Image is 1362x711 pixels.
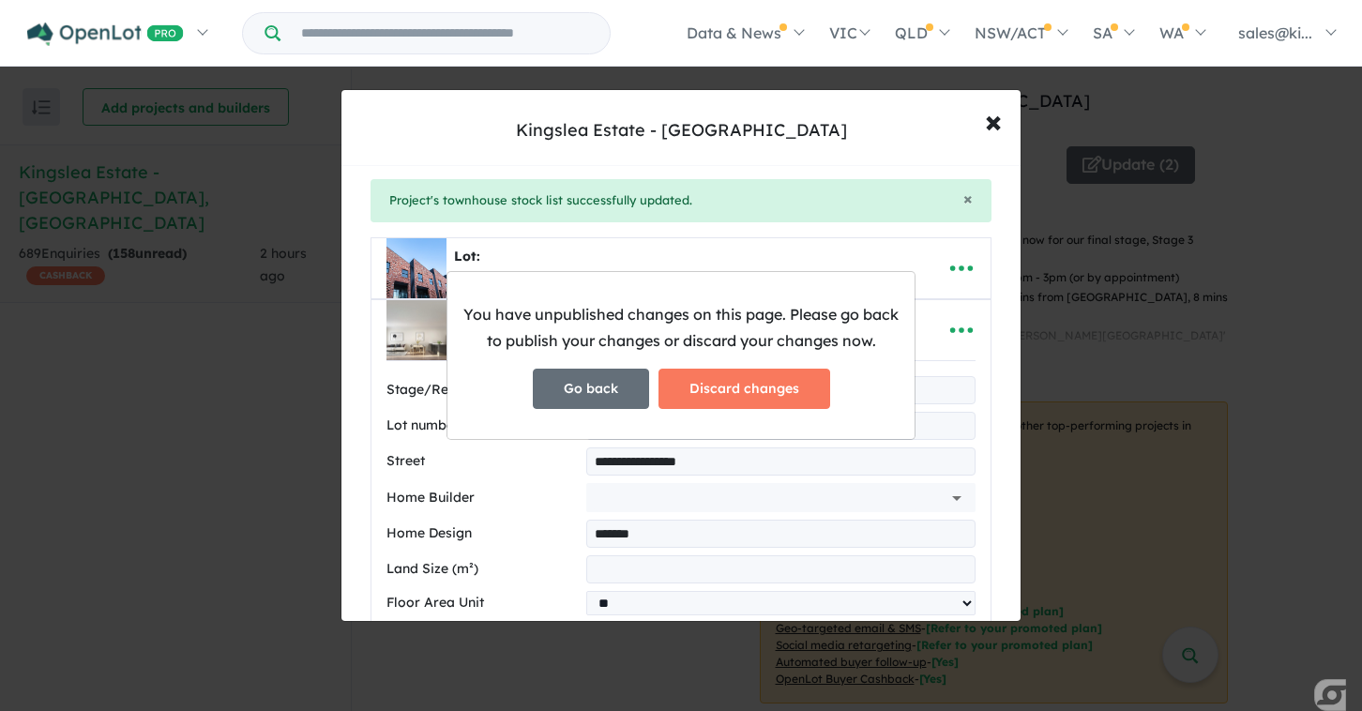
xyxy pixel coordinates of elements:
button: Go back [533,369,649,409]
img: Openlot PRO Logo White [27,23,184,46]
span: sales@ki... [1238,23,1312,42]
button: Discard changes [658,369,830,409]
p: You have unpublished changes on this page. Please go back to publish your changes or discard your... [462,302,900,353]
input: Try estate name, suburb, builder or developer [284,13,606,53]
